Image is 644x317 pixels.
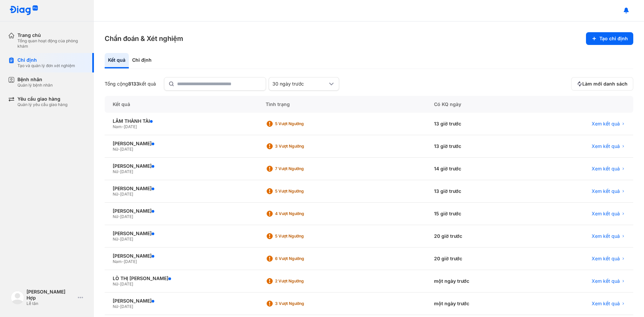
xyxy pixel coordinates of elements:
div: Chỉ định [129,53,155,68]
span: Xem kết quả [592,143,620,149]
span: [DATE] [124,124,137,129]
span: Xem kết quả [592,121,620,127]
span: - [118,236,120,242]
div: [PERSON_NAME] [113,186,250,192]
span: Nam [113,259,122,264]
span: - [118,192,120,197]
span: Nữ [113,192,118,197]
span: Nữ [113,214,118,219]
span: Xem kết quả [592,166,620,172]
div: [PERSON_NAME] [113,163,250,169]
div: [PERSON_NAME] [113,230,250,236]
span: [DATE] [120,169,133,174]
span: Xem kết quả [592,188,620,194]
div: 5 Vượt ngưỡng [275,233,329,239]
span: Nữ [113,169,118,174]
div: 30 ngày trước [272,81,327,87]
div: Lễ tân [26,301,75,306]
div: Kết quả [105,53,129,68]
span: Xem kết quả [592,301,620,307]
span: Nữ [113,281,118,286]
span: Xem kết quả [592,278,620,284]
div: [PERSON_NAME] [113,298,250,304]
span: 8133 [128,81,139,87]
div: Tổng cộng kết quả [105,81,156,87]
span: [DATE] [120,192,133,197]
div: Tổng quan hoạt động của phòng khám [17,38,86,49]
div: 20 giờ trước [426,225,531,248]
div: 20 giờ trước [426,248,531,270]
span: Nữ [113,147,118,152]
div: Có KQ ngày [426,96,531,113]
div: Quản lý yêu cầu giao hàng [17,102,67,107]
span: - [118,304,120,309]
h3: Chẩn đoán & Xét nghiệm [105,34,183,43]
div: Tình trạng [258,96,426,113]
div: 7 Vượt ngưỡng [275,166,329,171]
div: 2 Vượt ngưỡng [275,278,329,284]
div: 14 giờ trước [426,158,531,180]
span: - [122,124,124,129]
span: [DATE] [120,147,133,152]
span: - [118,214,120,219]
span: Nữ [113,236,118,242]
div: 13 giờ trước [426,135,531,158]
div: [PERSON_NAME] [113,253,250,259]
div: Bệnh nhân [17,76,53,83]
span: Xem kết quả [592,256,620,262]
span: Làm mới danh sách [582,81,628,87]
img: logo [11,291,24,304]
div: Tạo và quản lý đơn xét nghiệm [17,63,75,68]
div: 3 Vượt ngưỡng [275,144,329,149]
span: - [118,169,120,174]
div: 13 giờ trước [426,113,531,135]
span: [DATE] [120,236,133,242]
div: LÒ THỊ [PERSON_NAME] [113,275,250,281]
span: Nữ [113,304,118,309]
span: [DATE] [120,281,133,286]
div: 15 giờ trước [426,203,531,225]
span: Nam [113,124,122,129]
div: một ngày trước [426,293,531,315]
span: [DATE] [120,304,133,309]
span: Xem kết quả [592,211,620,217]
span: Xem kết quả [592,233,620,239]
div: [PERSON_NAME] [113,141,250,147]
div: LÂM THÀNH TÀI [113,118,250,124]
div: Kết quả [105,96,258,113]
div: Chỉ định [17,57,75,63]
div: [PERSON_NAME] [113,208,250,214]
div: 13 giờ trước [426,180,531,203]
span: [DATE] [120,214,133,219]
span: [DATE] [124,259,137,264]
div: [PERSON_NAME] Hợp [26,289,75,301]
div: Yêu cầu giao hàng [17,96,67,102]
div: 6 Vượt ngưỡng [275,256,329,261]
div: 4 Vượt ngưỡng [275,211,329,216]
button: Làm mới danh sách [571,77,633,91]
div: Quản lý bệnh nhân [17,83,53,88]
div: 5 Vượt ngưỡng [275,189,329,194]
div: 5 Vượt ngưỡng [275,121,329,126]
div: 3 Vượt ngưỡng [275,301,329,306]
button: Tạo chỉ định [586,32,633,45]
span: - [122,259,124,264]
img: logo [9,5,38,16]
span: - [118,147,120,152]
div: Trang chủ [17,32,86,38]
span: - [118,281,120,286]
div: một ngày trước [426,270,531,293]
